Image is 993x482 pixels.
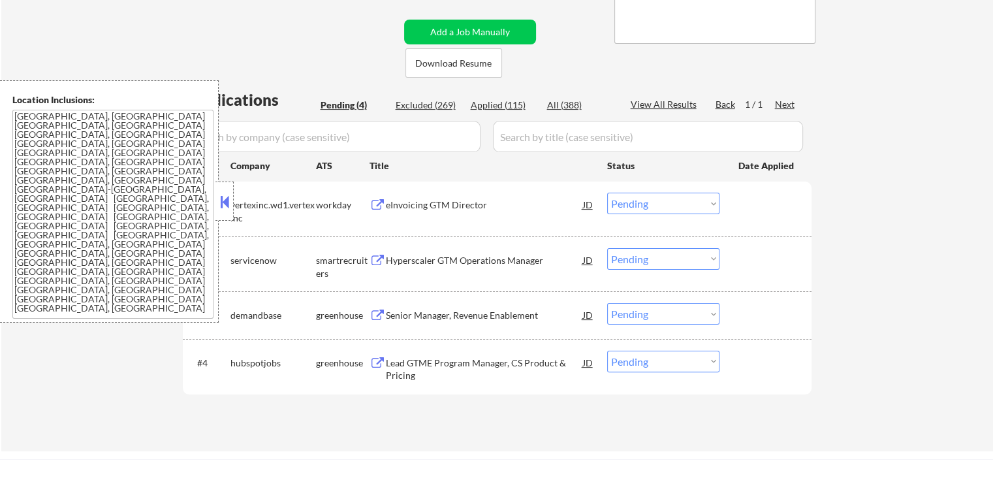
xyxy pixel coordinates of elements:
div: 1 / 1 [745,98,775,111]
div: Status [607,153,719,177]
div: Location Inclusions: [12,93,213,106]
div: JD [582,248,595,272]
div: greenhouse [316,357,370,370]
div: servicenow [230,254,316,267]
div: greenhouse [316,309,370,322]
div: Hyperscaler GTM Operations Manager [386,254,583,267]
input: Search by title (case sensitive) [493,121,803,152]
div: vertexinc.wd1.vertexinc [230,199,316,224]
div: JD [582,351,595,374]
div: JD [582,303,595,327]
div: Applications [187,92,316,108]
div: demandbase [230,309,316,322]
div: hubspotjobs [230,357,316,370]
div: Senior Manager, Revenue Enablement [386,309,583,322]
div: Pending (4) [321,99,386,112]
div: Title [370,159,595,172]
div: eInvoicing GTM Director [386,199,583,212]
div: Company [230,159,316,172]
div: JD [582,193,595,216]
div: Next [775,98,796,111]
div: View All Results [631,98,701,111]
div: ATS [316,159,370,172]
div: #4 [197,357,220,370]
div: Excluded (269) [396,99,461,112]
div: workday [316,199,370,212]
div: Applied (115) [471,99,536,112]
div: Back [716,98,736,111]
div: Lead GTME Program Manager, CS Product & Pricing [386,357,583,382]
input: Search by company (case sensitive) [187,121,481,152]
div: Date Applied [738,159,796,172]
button: Download Resume [405,48,502,78]
div: All (388) [547,99,612,112]
button: Add a Job Manually [404,20,536,44]
div: smartrecruiters [316,254,370,280]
